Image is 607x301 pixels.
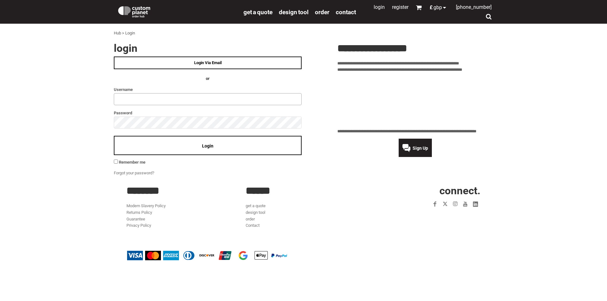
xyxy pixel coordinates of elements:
a: order [246,217,255,221]
a: Custom Planet [114,2,240,21]
span: design tool [279,9,309,16]
img: China UnionPay [217,251,233,260]
a: get a quote [243,8,273,15]
label: Password [114,109,302,117]
span: Login Via Email [194,60,222,65]
img: Diners Club [181,251,197,260]
span: Remember me [119,160,145,165]
a: Modern Slavery Policy [126,203,166,208]
a: Privacy Policy [126,223,151,228]
img: Mastercard [145,251,161,260]
a: get a quote [246,203,266,208]
a: Login [374,4,385,10]
span: Contact [336,9,356,16]
input: Remember me [114,160,118,164]
a: Contact [336,8,356,15]
a: order [315,8,329,15]
iframe: Customer reviews powered by Trustpilot [393,213,481,220]
img: Custom Planet [117,5,151,17]
img: Visa [127,251,143,260]
img: Discover [199,251,215,260]
a: Register [392,4,408,10]
h4: OR [114,75,302,82]
span: order [315,9,329,16]
span: £ [430,5,433,10]
a: Hub [114,31,121,35]
img: Google Pay [235,251,251,260]
label: Username [114,86,302,93]
a: design tool [246,210,265,215]
h2: Login [114,43,302,53]
h2: CONNECT. [365,185,481,196]
a: Contact [246,223,260,228]
img: PayPal [271,254,287,257]
div: Login [125,30,135,37]
span: get a quote [243,9,273,16]
span: GBP [433,5,442,10]
span: Sign Up [413,146,428,151]
span: [PHONE_NUMBER] [456,4,492,10]
a: Login Via Email [114,57,302,69]
a: Guarantee [126,217,145,221]
div: > [122,30,124,37]
img: Apple Pay [253,251,269,260]
img: American Express [163,251,179,260]
a: design tool [279,8,309,15]
iframe: Customer reviews powered by Trustpilot [337,77,493,124]
a: Returns Policy [126,210,152,215]
a: Forgot your password? [114,171,154,175]
span: Login [202,143,213,148]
